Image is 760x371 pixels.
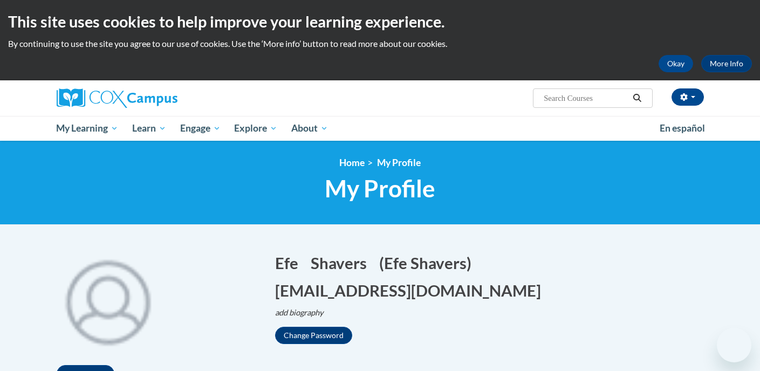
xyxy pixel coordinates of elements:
h2: This site uses cookies to help improve your learning experience. [8,11,752,32]
a: My Learning [50,116,126,141]
button: Edit screen name [379,252,478,274]
span: Learn [132,122,166,135]
p: By continuing to use the site you agree to our use of cookies. Use the ‘More info’ button to read... [8,38,752,50]
a: Learn [125,116,173,141]
div: Click to change the profile picture [49,241,167,360]
iframe: Button to launch messaging window [717,328,751,362]
a: More Info [701,55,752,72]
button: Search [629,92,645,105]
button: Okay [659,55,693,72]
button: Change Password [275,327,352,344]
button: Edit last name [311,252,374,274]
i: add biography [275,308,324,317]
span: Explore [234,122,277,135]
a: En español [653,117,712,140]
button: Edit email address [275,279,548,301]
a: Explore [227,116,284,141]
a: Engage [173,116,228,141]
div: Main menu [40,116,720,141]
span: My Profile [377,157,421,168]
span: Engage [180,122,221,135]
button: Edit biography [275,307,332,319]
span: En español [660,122,705,134]
input: Search Courses [543,92,629,105]
span: My Profile [325,174,435,203]
button: Edit first name [275,252,305,274]
a: About [284,116,335,141]
span: My Learning [56,122,118,135]
img: profile avatar [49,241,167,360]
img: Cox Campus [57,88,177,108]
button: Account Settings [672,88,704,106]
span: About [291,122,328,135]
a: Home [339,157,365,168]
